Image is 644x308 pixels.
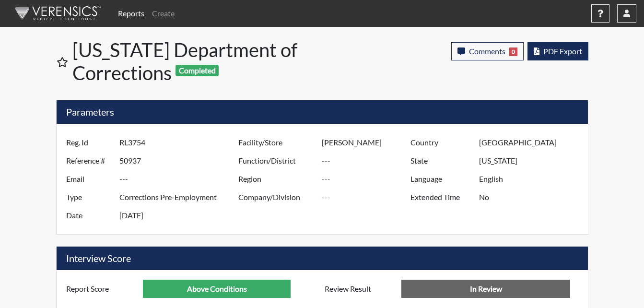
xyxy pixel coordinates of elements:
label: Date [59,206,119,225]
input: --- [119,152,241,170]
label: Report Score [59,280,143,298]
input: --- [119,206,241,225]
label: Email [59,170,119,188]
a: Create [148,4,178,23]
h5: Parameters [57,100,588,124]
label: Function/District [231,152,322,170]
span: Comments [469,47,505,56]
input: --- [119,188,241,206]
input: --- [119,170,241,188]
input: --- [322,133,413,152]
input: --- [479,133,585,152]
label: Review Result [317,280,402,298]
span: Completed [176,65,219,76]
label: Extended Time [403,188,479,206]
h5: Interview Score [57,247,588,270]
input: --- [322,152,413,170]
input: No Decision [401,280,570,298]
input: --- [322,170,413,188]
label: Region [231,170,322,188]
label: State [403,152,479,170]
span: PDF Export [543,47,582,56]
input: --- [479,152,585,170]
input: --- [479,188,585,206]
h1: [US_STATE] Department of Corrections [72,38,323,84]
input: --- [322,188,413,206]
a: Reports [114,4,148,23]
input: --- [119,133,241,152]
label: Company/Division [231,188,322,206]
label: Country [403,133,479,152]
input: --- [479,170,585,188]
label: Reg. Id [59,133,119,152]
label: Language [403,170,479,188]
label: Facility/Store [231,133,322,152]
span: 0 [509,47,517,56]
label: Reference # [59,152,119,170]
button: Comments0 [451,42,524,60]
input: --- [143,280,291,298]
button: PDF Export [527,42,588,60]
label: Type [59,188,119,206]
